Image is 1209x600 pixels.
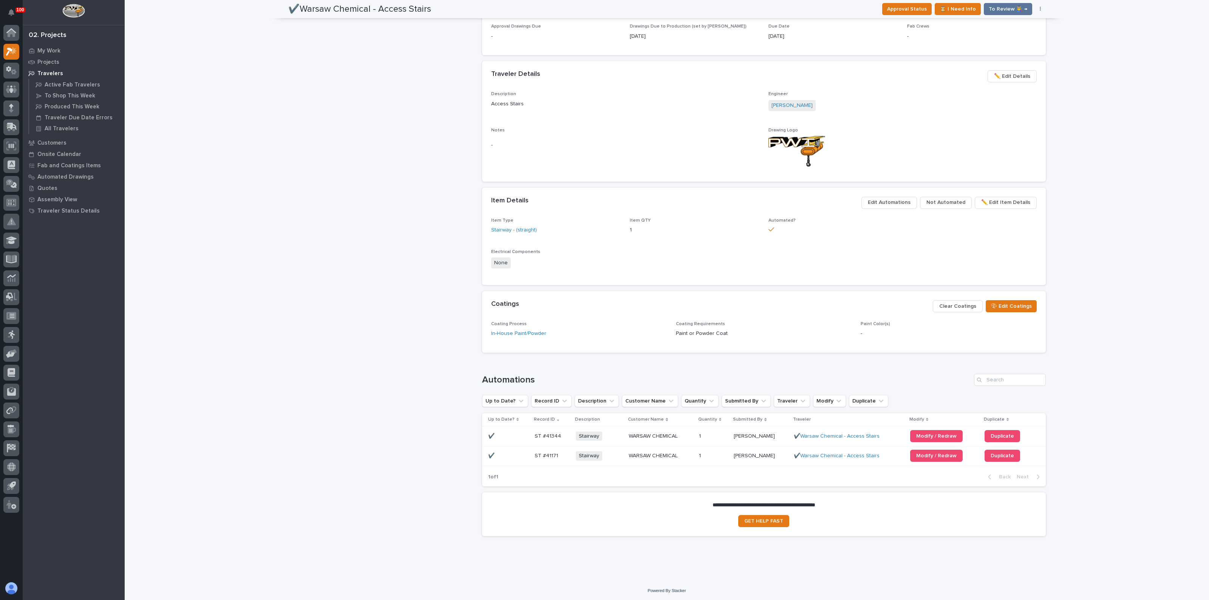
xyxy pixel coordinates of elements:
[630,218,651,223] span: Item QTY
[288,4,431,15] h2: ✔️Warsaw Chemical - Access Stairs
[768,136,825,167] img: tEb57KTnLKbEOQP4OANJGF9MlPQRU4GisNwI8NQLjZw
[676,330,852,338] p: Paint or Powder Coat
[933,300,983,312] button: Clear Coatings
[491,330,546,338] a: In-House Paint/Powder
[907,24,929,29] span: Fab Crews
[699,451,702,459] p: 1
[629,432,679,440] p: WARSAW CHEMICAL
[491,32,621,40] p: -
[882,3,932,15] button: Approval Status
[491,92,516,96] span: Description
[37,140,66,147] p: Customers
[916,433,957,439] span: Modify / Redraw
[630,226,759,234] p: 1
[37,208,100,214] p: Traveler Status Details
[491,218,513,223] span: Item Type
[482,375,971,386] h1: Automations
[29,31,66,40] div: 02. Projects
[861,197,917,209] button: Edit Automations
[988,70,1037,82] button: ✏️ Edit Details
[45,114,113,121] p: Traveler Due Date Errors
[774,395,810,407] button: Traveler
[698,415,717,424] p: Quantity
[984,415,1005,424] p: Duplicate
[491,197,529,205] h2: Item Details
[861,330,1036,338] p: -
[794,453,880,459] a: ✔️Warsaw Chemical - Access Stairs
[534,415,555,424] p: Record ID
[535,451,560,459] p: ST #41171
[488,415,515,424] p: Up to Date?
[482,446,1046,466] tr: ✔️✔️ ST #41171ST #41171 StairwayWARSAW CHEMICALWARSAW CHEMICAL 11 [PERSON_NAME][PERSON_NAME] ✔️Wa...
[733,415,762,424] p: Submitted By
[630,32,759,40] p: [DATE]
[771,102,813,110] a: [PERSON_NAME]
[1017,474,1033,480] span: Next
[793,415,811,424] p: Traveler
[45,93,95,99] p: To Shop This Week
[991,453,1014,458] span: Duplicate
[768,128,798,133] span: Drawing Logo
[699,432,702,440] p: 1
[910,430,963,442] a: Modify / Redraw
[630,24,747,29] span: Drawings Due to Production (set by [PERSON_NAME])
[986,300,1037,312] button: 🎨 Edit Coatings
[37,174,94,180] p: Automated Drawings
[491,300,519,308] h2: Coatings
[861,322,890,326] span: Paint Color(s)
[935,3,981,15] button: ⏳ I Need Info
[491,322,527,326] span: Coating Process
[744,518,783,524] span: GET HELP FAST
[491,250,540,254] span: Electrical Components
[813,395,846,407] button: Modify
[37,196,77,203] p: Assembly View
[975,197,1037,209] button: ✏️ Edit Item Details
[3,580,19,596] button: users-avatar
[939,302,976,311] span: Clear Coatings
[491,70,540,79] h2: Traveler Details
[991,433,1014,439] span: Duplicate
[768,92,788,96] span: Engineer
[23,68,125,79] a: Travelers
[491,24,541,29] span: Approval Drawings Due
[23,160,125,171] a: Fab and Coatings Items
[37,162,101,169] p: Fab and Coatings Items
[491,128,505,133] span: Notes
[37,48,60,54] p: My Work
[989,5,1027,14] span: To Review 👨‍🏭 →
[794,433,880,440] a: ✔️Warsaw Chemical - Access Stairs
[23,56,125,68] a: Projects
[37,70,63,77] p: Travelers
[985,450,1020,462] a: Duplicate
[23,171,125,182] a: Automated Drawings
[849,395,888,407] button: Duplicate
[984,3,1032,15] button: To Review 👨‍🏭 →
[62,4,85,18] img: Workspace Logo
[676,322,725,326] span: Coating Requirements
[982,474,1014,480] button: Back
[907,32,1037,40] p: -
[491,258,511,268] span: None
[974,374,1046,386] div: Search
[23,194,125,205] a: Assembly View
[622,395,678,407] button: Customer Name
[491,141,759,149] p: -
[575,395,619,407] button: Description
[648,588,686,593] a: Powered By Stacker
[575,415,600,424] p: Description
[29,123,125,134] a: All Travelers
[868,198,911,207] span: Edit Automations
[1014,474,1046,480] button: Next
[981,198,1030,207] span: ✏️ Edit Item Details
[3,5,19,20] button: Notifications
[45,82,100,88] p: Active Fab Travelers
[909,415,924,424] p: Modify
[738,515,789,527] a: GET HELP FAST
[535,432,563,440] p: ST #41344
[926,198,965,207] span: Not Automated
[29,90,125,101] a: To Shop This Week
[29,79,125,90] a: Active Fab Travelers
[23,205,125,216] a: Traveler Status Details
[45,125,79,132] p: All Travelers
[994,72,1030,81] span: ✏️ Edit Details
